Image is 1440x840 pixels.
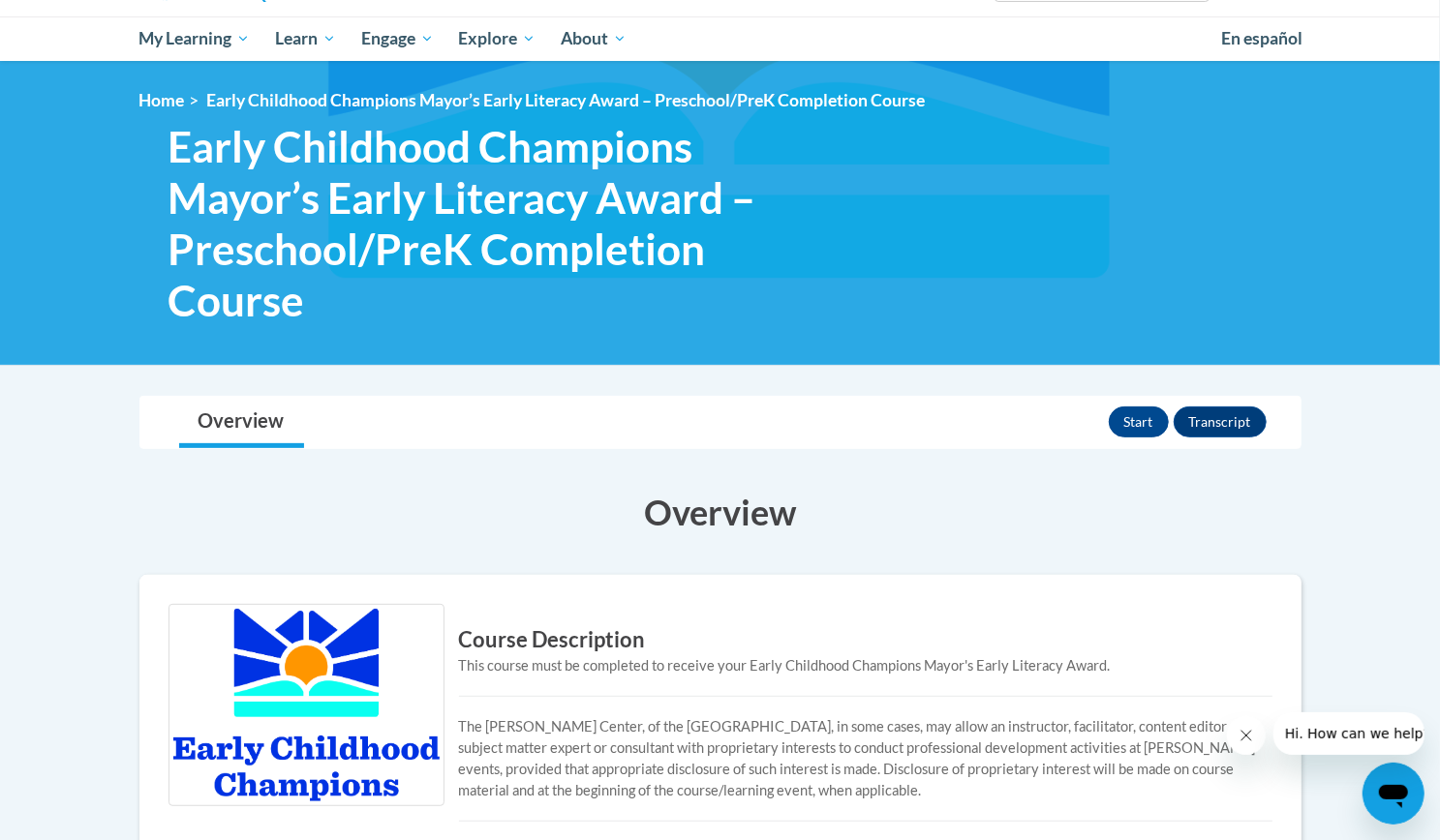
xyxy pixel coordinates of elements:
[169,604,444,806] img: Course logo image
[169,655,1272,676] div: This course must be completed to receive your Early Childhood Champions Mayor's Early Literacy Aw...
[445,16,548,61] a: Explore
[179,397,304,448] a: Overview
[1363,763,1425,825] iframe: Button to launch messaging window
[139,488,1302,536] h3: Overview
[169,625,1272,655] h3: Course Description
[361,27,434,50] span: Engage
[12,14,157,29] span: Hi. How can we help?
[138,27,250,50] span: My Learning
[1227,716,1266,755] iframe: Close message
[169,121,837,325] span: Early Childhood Champions Mayor’s Early Literacy Award – Preschool/PreK Completion Course
[262,16,349,61] a: Learn
[275,27,336,50] span: Learn
[169,716,1272,801] p: The [PERSON_NAME] Center, of the [GEOGRAPHIC_DATA], in some cases, may allow an instructor, facil...
[1273,712,1425,755] iframe: Message from company
[458,27,536,50] span: Explore
[1109,406,1169,437] button: Start
[1174,406,1267,437] button: Transcript
[548,16,639,61] a: About
[561,27,627,50] span: About
[349,16,446,61] a: Engage
[1222,28,1303,48] span: En español
[1210,18,1316,59] a: En español
[207,90,926,110] span: Early Childhood Champions Mayor’s Early Literacy Award – Preschool/PreK Completion Course
[139,90,185,110] a: Home
[127,16,263,61] a: My Learning
[110,16,1331,61] div: Main menu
